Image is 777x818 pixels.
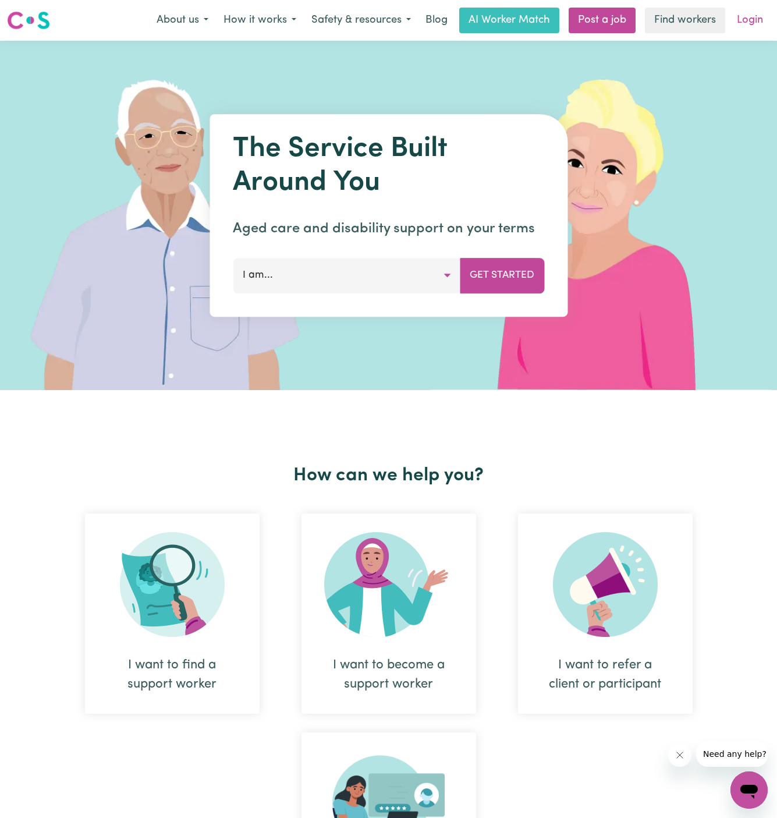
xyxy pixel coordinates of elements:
[668,743,691,767] iframe: Close message
[696,741,768,767] iframe: Message from company
[233,258,460,293] button: I am...
[233,133,544,200] h1: The Service Built Around You
[113,656,232,694] div: I want to find a support worker
[418,8,455,33] a: Blog
[7,7,50,34] a: Careseekers logo
[120,532,225,637] img: Search
[460,258,544,293] button: Get Started
[329,656,448,694] div: I want to become a support worker
[730,8,770,33] a: Login
[233,218,544,239] p: Aged care and disability support on your terms
[569,8,636,33] a: Post a job
[518,514,693,714] div: I want to refer a client or participant
[85,514,260,714] div: I want to find a support worker
[7,10,50,31] img: Careseekers logo
[730,771,768,809] iframe: Button to launch messaging window
[459,8,559,33] a: AI Worker Match
[553,532,658,637] img: Refer
[216,8,304,33] button: How it works
[304,8,418,33] button: Safety & resources
[546,656,665,694] div: I want to refer a client or participant
[64,465,714,487] h2: How can we help you?
[301,514,476,714] div: I want to become a support worker
[149,8,216,33] button: About us
[324,532,453,637] img: Become Worker
[645,8,725,33] a: Find workers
